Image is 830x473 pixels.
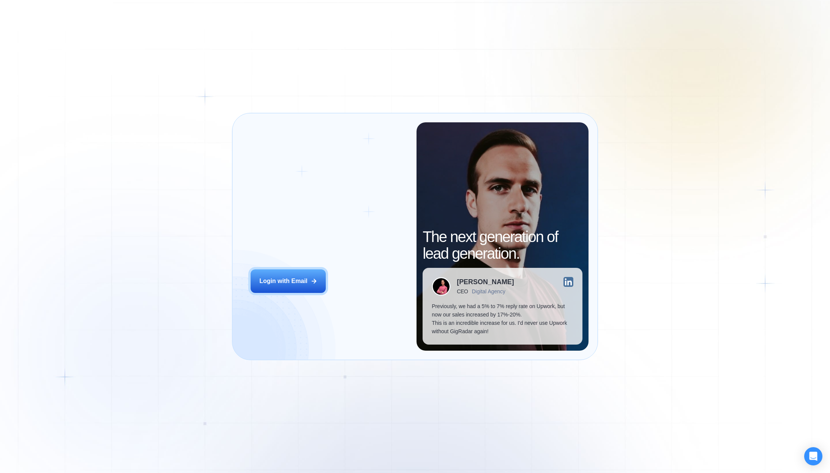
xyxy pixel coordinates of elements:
h2: The next generation of lead generation. [423,228,582,262]
p: Previously, we had a 5% to 7% reply rate on Upwork, but now our sales increased by 17%-20%. This ... [432,302,573,335]
div: CEO [457,288,468,294]
div: Login with Email [259,277,308,285]
div: [PERSON_NAME] [457,278,514,285]
div: Open Intercom Messenger [804,447,822,465]
div: Digital Agency [472,288,505,294]
button: Login with Email [251,269,326,293]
